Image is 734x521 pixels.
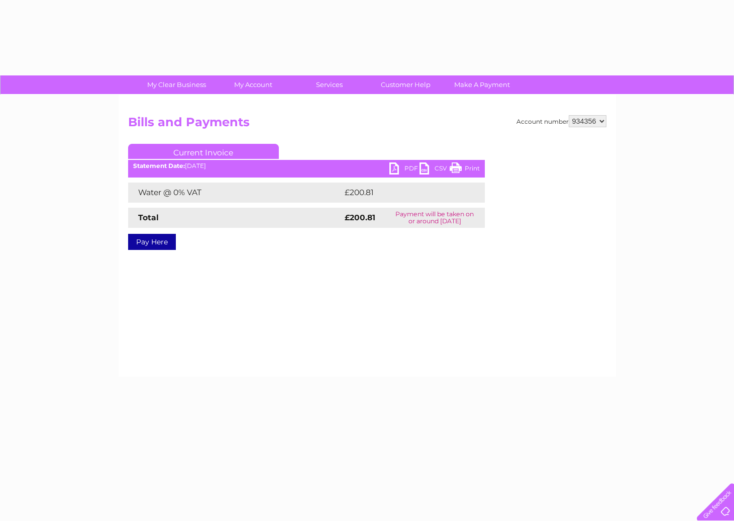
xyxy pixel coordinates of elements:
a: Customer Help [364,75,447,94]
td: £200.81 [342,183,467,203]
a: Services [288,75,371,94]
strong: £200.81 [345,213,375,222]
strong: Total [138,213,159,222]
div: Account number [516,115,606,127]
a: Make A Payment [441,75,523,94]
h2: Bills and Payments [128,115,606,134]
td: Water @ 0% VAT [128,183,342,203]
a: Current Invoice [128,144,279,159]
a: PDF [389,162,420,177]
b: Statement Date: [133,162,185,169]
a: My Account [212,75,294,94]
td: Payment will be taken on or around [DATE] [385,208,485,228]
a: Print [450,162,480,177]
a: My Clear Business [135,75,218,94]
a: CSV [420,162,450,177]
div: [DATE] [128,162,485,169]
a: Pay Here [128,234,176,250]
